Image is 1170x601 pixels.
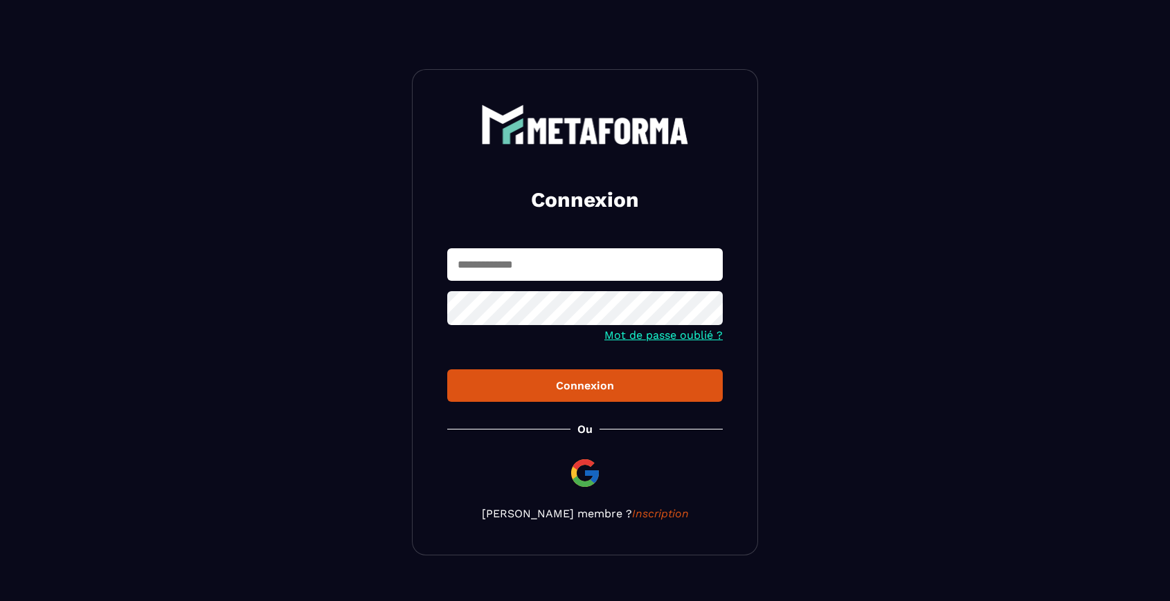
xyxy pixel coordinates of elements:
[568,456,602,490] img: google
[481,104,689,145] img: logo
[632,507,689,520] a: Inscription
[447,369,723,402] button: Connexion
[604,329,723,342] a: Mot de passe oublié ?
[447,507,723,520] p: [PERSON_NAME] membre ?
[464,186,706,214] h2: Connexion
[458,379,712,392] div: Connexion
[577,423,593,436] p: Ou
[447,104,723,145] a: logo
